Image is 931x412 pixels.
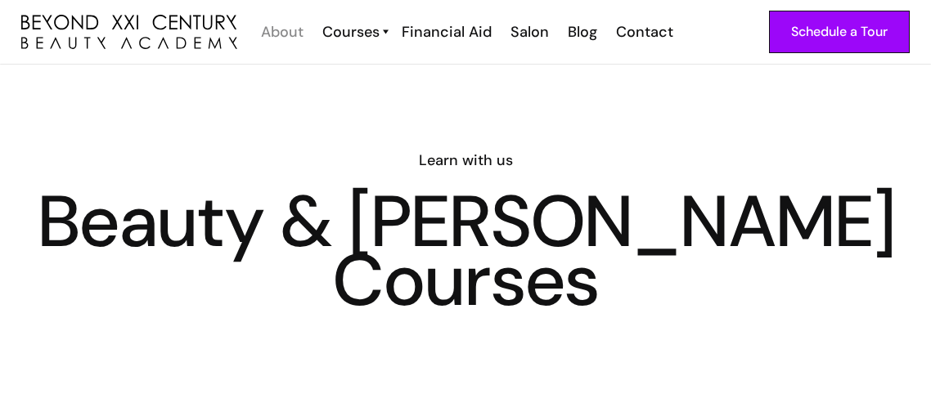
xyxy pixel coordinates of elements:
[791,21,888,43] div: Schedule a Tour
[769,11,910,53] a: Schedule a Tour
[510,21,549,43] div: Salon
[500,21,557,43] a: Salon
[21,150,910,171] h6: Learn with us
[568,21,597,43] div: Blog
[250,21,312,43] a: About
[402,21,492,43] div: Financial Aid
[616,21,673,43] div: Contact
[21,192,910,310] h1: Beauty & [PERSON_NAME] Courses
[391,21,500,43] a: Financial Aid
[322,21,383,43] a: Courses
[21,15,237,49] img: beyond 21st century beauty academy logo
[557,21,605,43] a: Blog
[322,21,380,43] div: Courses
[21,15,237,49] a: home
[605,21,681,43] a: Contact
[261,21,304,43] div: About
